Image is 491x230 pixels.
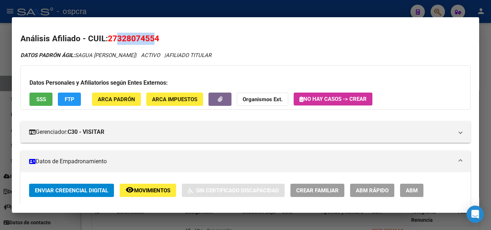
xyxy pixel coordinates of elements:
[296,187,339,194] span: Crear Familiar
[98,96,135,103] span: ARCA Padrón
[20,52,135,58] span: SAGUA [PERSON_NAME]
[20,52,211,58] i: | ACTIVO |
[196,187,279,194] span: Sin Certificado Discapacidad
[20,33,471,45] h2: Análisis Afiliado - CUIL:
[294,93,372,105] button: No hay casos -> Crear
[290,184,344,197] button: Crear Familiar
[125,186,134,194] mat-icon: remove_red_eye
[134,187,170,194] span: Movimientos
[120,184,176,197] button: Movimientos
[29,79,462,87] h3: Datos Personales y Afiliatorios según Entes Externos:
[237,93,288,106] button: Organismos Ext.
[58,93,81,106] button: FTP
[467,206,484,223] div: Open Intercom Messenger
[20,151,471,172] mat-expansion-panel-header: Datos de Empadronamiento
[108,34,159,43] span: 27328074554
[68,128,104,136] strong: C30 - VISITAR
[152,96,197,103] span: ARCA Impuestos
[166,52,211,58] span: AFILIADO TITULAR
[146,93,203,106] button: ARCA Impuestos
[243,96,283,103] strong: Organismos Ext.
[299,96,367,102] span: No hay casos -> Crear
[350,184,394,197] button: ABM Rápido
[182,184,285,197] button: Sin Certificado Discapacidad
[356,187,389,194] span: ABM Rápido
[406,187,418,194] span: ABM
[29,128,453,136] mat-panel-title: Gerenciador:
[65,96,74,103] span: FTP
[36,96,46,103] span: SSS
[29,184,114,197] button: Enviar Credencial Digital
[29,93,52,106] button: SSS
[35,187,108,194] span: Enviar Credencial Digital
[92,93,141,106] button: ARCA Padrón
[29,157,453,166] mat-panel-title: Datos de Empadronamiento
[20,121,471,143] mat-expansion-panel-header: Gerenciador:C30 - VISITAR
[400,184,423,197] button: ABM
[20,52,75,58] strong: DATOS PADRÓN ÁGIL:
